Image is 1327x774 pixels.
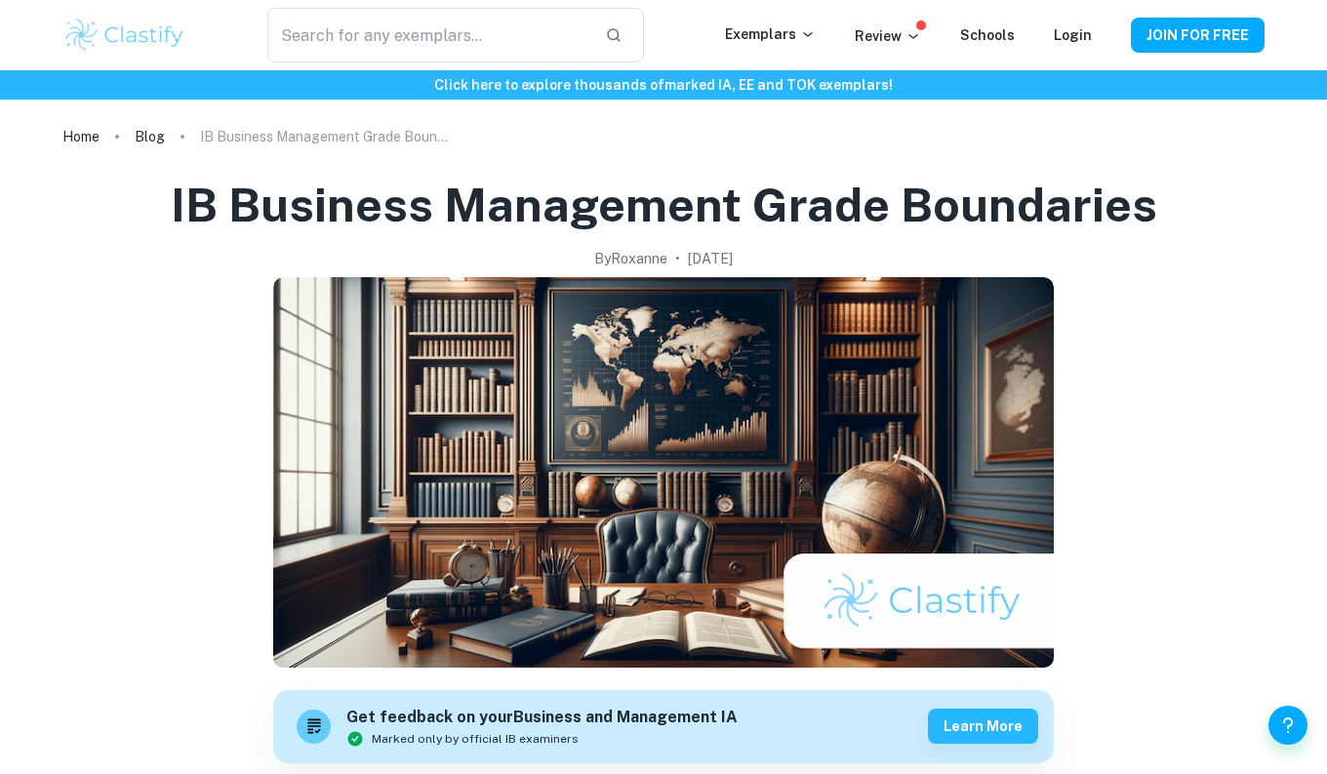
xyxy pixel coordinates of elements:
h6: Click here to explore thousands of marked IA, EE and TOK exemplars ! [4,74,1323,96]
a: Blog [135,123,165,150]
h2: [DATE] [688,248,733,269]
h2: By Roxanne [594,248,667,269]
input: Search for any exemplars... [267,8,589,62]
h1: IB Business Management Grade Boundaries [171,174,1157,236]
button: Help and Feedback [1268,706,1307,745]
p: • [675,248,680,269]
button: JOIN FOR FREE [1131,18,1265,53]
img: Clastify logo [62,16,186,55]
button: Learn more [928,709,1038,744]
p: IB Business Management Grade Boundaries [200,126,454,147]
p: Review [855,25,921,47]
a: Home [62,123,100,150]
span: Marked only by official IB examiners [372,730,579,748]
img: IB Business Management Grade Boundaries cover image [273,277,1054,668]
p: Exemplars [725,23,816,45]
h6: Get feedback on your Business and Management IA [346,706,738,730]
a: Login [1054,27,1092,43]
a: Get feedback on yourBusiness and Management IAMarked only by official IB examinersLearn more [273,690,1054,763]
a: Schools [960,27,1015,43]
